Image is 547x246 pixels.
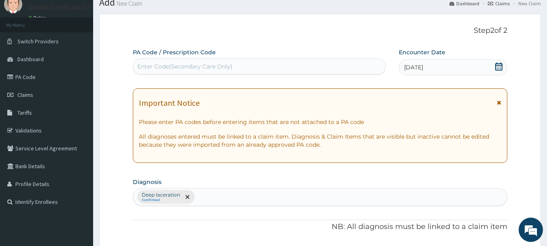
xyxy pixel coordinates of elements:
p: Step 2 of 2 [133,26,508,35]
span: Claims [17,91,33,98]
span: Tariffs [17,109,32,116]
label: Diagnosis [133,178,162,186]
textarea: Type your message and hit 'Enter' [4,162,154,190]
div: Chat with us now [42,45,136,56]
small: New Claim [115,0,142,6]
label: Encounter Date [399,48,445,56]
div: Enter Code(Secondary Care Only) [137,62,232,71]
p: NB: All diagnosis must be linked to a claim item [133,222,508,232]
small: Confirmed [142,198,180,202]
span: We're online! [47,72,112,154]
p: Deep laceration [142,192,180,198]
a: Online [28,15,48,21]
span: [DATE] [404,63,423,71]
div: Minimize live chat window [133,4,152,24]
span: Dashboard [17,56,44,63]
span: Switch Providers [17,38,59,45]
p: ASHMED SPECIALIST HOSPITAL [28,4,125,11]
h1: Important Notice [139,98,200,107]
p: Please enter PA codes before entering items that are not attached to a PA code [139,118,502,126]
img: d_794563401_company_1708531726252_794563401 [15,41,33,61]
span: remove selection option [184,193,191,201]
label: PA Code / Prescription Code [133,48,216,56]
p: All diagnoses entered must be linked to a claim item. Diagnosis & Claim Items that are visible bu... [139,133,502,149]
